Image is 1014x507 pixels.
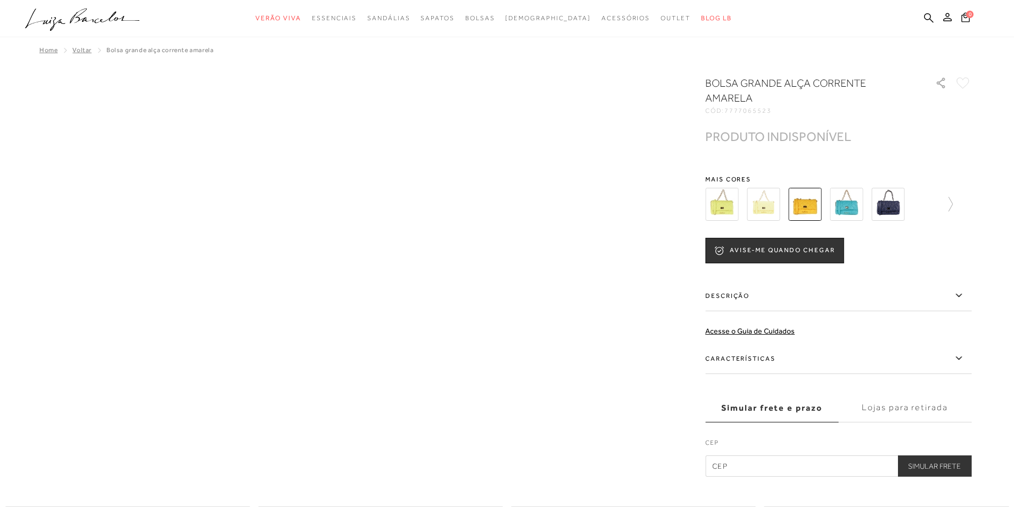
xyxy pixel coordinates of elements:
span: Mais cores [705,176,971,182]
img: BOLSA GRANDE ALÇA CORRENTE AZUL [830,188,863,221]
span: BLOG LB [701,14,732,22]
span: Acessórios [601,14,650,22]
a: BLOG LB [701,9,732,28]
a: Acesse o Guia de Cuidados [705,327,795,335]
span: 7777065523 [724,107,772,114]
span: Bolsas [465,14,495,22]
label: Descrição [705,280,971,311]
a: noSubCategoriesText [367,9,410,28]
button: AVISE-ME QUANDO CHEGAR [705,238,844,263]
a: noSubCategoriesText [465,9,495,28]
img: BOLSA GRANDE ALÇA CORRENTA AMARELA [705,188,738,221]
img: BOLSA GRANDE ALÇA CORRENTE AZUL ATLÂNTICO [871,188,904,221]
span: [DEMOGRAPHIC_DATA] [505,14,591,22]
span: BOLSA GRANDE ALÇA CORRENTE AMARELA [106,46,213,54]
div: CÓD: [705,107,918,114]
a: noSubCategoriesText [421,9,454,28]
a: noSubCategoriesText [601,9,650,28]
span: Sandálias [367,14,410,22]
label: Simular frete e prazo [705,394,838,422]
h1: BOLSA GRANDE ALÇA CORRENTE AMARELA [705,76,905,105]
img: BOLSA GRANDE ALÇA CORRENTE AMARELA [747,188,780,221]
span: Essenciais [312,14,357,22]
label: Lojas para retirada [838,394,971,422]
input: CEP [705,455,971,477]
span: Verão Viva [255,14,301,22]
a: Home [39,46,57,54]
a: Voltar [72,46,92,54]
button: 0 [958,12,973,26]
button: Simular Frete [897,455,971,477]
a: noSubCategoriesText [661,9,690,28]
a: noSubCategoriesText [255,9,301,28]
span: 0 [966,11,974,18]
div: PRODUTO INDISPONÍVEL [705,131,851,142]
label: Características [705,343,971,374]
a: noSubCategoriesText [505,9,591,28]
label: CEP [705,438,971,453]
a: noSubCategoriesText [312,9,357,28]
img: BOLSA GRANDE ALÇA CORRENTE AMARELA [788,188,821,221]
span: Sapatos [421,14,454,22]
span: Outlet [661,14,690,22]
